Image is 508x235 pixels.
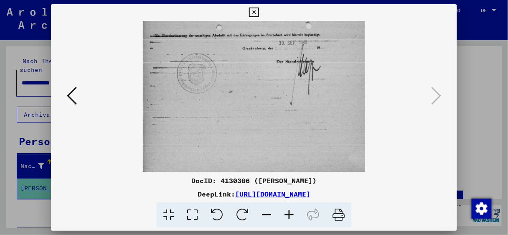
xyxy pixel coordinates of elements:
[51,176,457,186] div: DocID: 4130306 ([PERSON_NAME])
[235,190,310,198] a: [URL][DOMAIN_NAME]
[471,198,491,218] div: Zustimmung ändern
[79,21,429,172] img: 002.jpg
[51,189,457,199] div: DeepLink:
[472,199,492,219] img: Zustimmung ändern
